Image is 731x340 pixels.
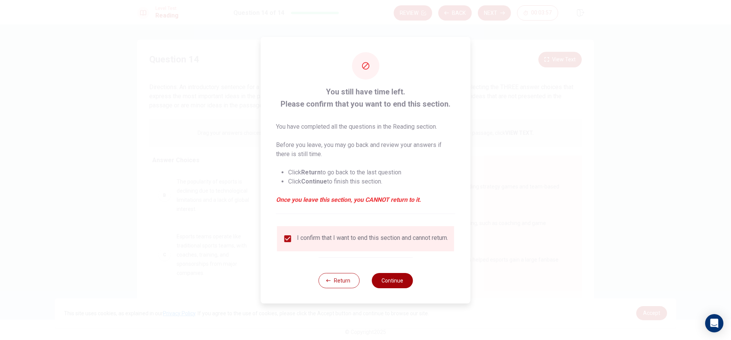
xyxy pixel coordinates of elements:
[276,122,455,131] p: You have completed all the questions in the Reading section.
[297,234,448,243] div: I confirm that I want to end this section and cannot return.
[301,178,327,185] strong: Continue
[276,140,455,159] p: Before you leave, you may go back and review your answers if there is still time.
[318,273,359,288] button: Return
[288,168,455,177] li: Click to go back to the last question
[301,169,321,176] strong: Return
[276,86,455,110] span: You still have time left. Please confirm that you want to end this section.
[276,195,455,204] em: Once you leave this section, you CANNOT return to it.
[705,314,723,332] div: Open Intercom Messenger
[288,177,455,186] li: Click to finish this section.
[372,273,413,288] button: Continue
